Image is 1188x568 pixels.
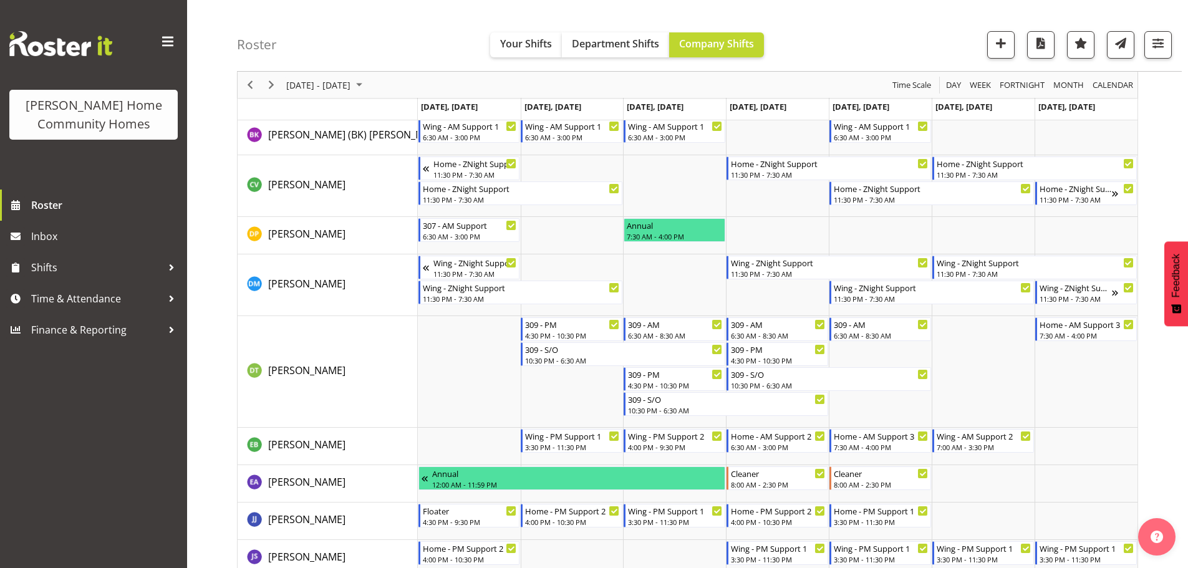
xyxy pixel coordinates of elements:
button: Department Shifts [562,32,669,57]
div: Daniel Marticio"s event - Wing - ZNight Support Begin From Friday, September 19, 2025 at 11:30:00... [829,281,1034,304]
div: 11:30 PM - 7:30 AM [937,170,1134,180]
a: [PERSON_NAME] [268,474,345,489]
td: Eloise Bailey resource [238,428,418,465]
div: 4:00 PM - 10:30 PM [731,517,825,527]
span: Week [968,77,992,93]
div: Emily-Jayne Ashton"s event - Cleaner Begin From Friday, September 19, 2025 at 8:00:00 AM GMT+12:0... [829,466,931,490]
div: Eloise Bailey"s event - Wing - PM Support 1 Begin From Tuesday, September 16, 2025 at 3:30:00 PM ... [521,429,622,453]
div: Cheenee Vargas"s event - Home - ZNight Support Begin From Monday, September 15, 2025 at 11:30:00 ... [418,181,623,205]
div: 11:30 PM - 7:30 AM [834,294,1031,304]
div: Emily-Jayne Ashton"s event - Cleaner Begin From Thursday, September 18, 2025 at 8:00:00 AM GMT+12... [727,466,828,490]
button: Send a list of all shifts for the selected filtered period to all rostered employees. [1107,31,1134,59]
div: 7:30 AM - 4:00 PM [627,231,722,241]
div: Janen Jamodiong"s event - Floater Begin From Monday, September 15, 2025 at 4:30:00 PM GMT+12:00 E... [418,504,520,527]
span: Shifts [31,258,162,277]
div: Eloise Bailey"s event - Home - AM Support 2 Begin From Thursday, September 18, 2025 at 6:30:00 AM... [727,429,828,453]
div: Annual [627,219,722,231]
div: Daniel Marticio"s event - Wing - ZNight Support Begin From Saturday, September 20, 2025 at 11:30:... [932,256,1137,279]
div: 309 - AM [731,318,825,330]
div: Wing - ZNight Support [433,256,517,269]
div: Dipika Thapa"s event - 309 - S/O Begin From Tuesday, September 16, 2025 at 10:30:00 PM GMT+12:00 ... [521,342,725,366]
div: Wing - PM Support 1 [525,430,619,442]
span: Day [945,77,962,93]
td: Cheenee Vargas resource [238,155,418,217]
button: Feedback - Show survey [1164,241,1188,326]
div: Wing - ZNight Support [1040,281,1112,294]
span: [DATE], [DATE] [935,101,992,112]
span: Month [1052,77,1085,93]
div: Daljeet Prasad"s event - 307 - AM Support Begin From Monday, September 15, 2025 at 6:30:00 AM GMT... [418,218,520,242]
td: Brijesh (BK) Kachhadiya resource [238,118,418,155]
span: Your Shifts [500,37,552,51]
span: calendar [1091,77,1134,93]
div: Daniel Marticio"s event - Wing - ZNight Support Begin From Sunday, September 21, 2025 at 11:30:00... [1035,281,1137,304]
button: Highlight an important date within the roster. [1067,31,1094,59]
span: Time Scale [891,77,932,93]
div: Previous [239,72,261,98]
div: Eloise Bailey"s event - Home - AM Support 3 Begin From Friday, September 19, 2025 at 7:30:00 AM G... [829,429,931,453]
div: 11:30 PM - 7:30 AM [937,269,1134,279]
div: 6:30 AM - 3:00 PM [834,132,928,142]
span: [DATE], [DATE] [730,101,786,112]
a: [PERSON_NAME] [268,549,345,564]
div: 7:30 AM - 4:00 PM [1040,330,1134,340]
div: Daljeet Prasad"s event - Annual Begin From Wednesday, September 17, 2025 at 7:30:00 AM GMT+12:00 ... [624,218,725,242]
td: Daljeet Prasad resource [238,217,418,254]
div: Wing - AM Support 1 [834,120,928,132]
button: Next [263,77,280,93]
div: 309 - AM [834,318,928,330]
span: [DATE], [DATE] [833,101,889,112]
span: [PERSON_NAME] [268,475,345,489]
div: 11:30 PM - 7:30 AM [433,269,517,279]
div: 11:30 PM - 7:30 AM [1040,294,1112,304]
div: Home - ZNight Support [423,182,620,195]
div: Wing - ZNight Support [834,281,1031,294]
div: 8:00 AM - 2:30 PM [731,479,825,489]
span: Time & Attendance [31,289,162,308]
div: Brijesh (BK) Kachhadiya"s event - Wing - AM Support 1 Begin From Wednesday, September 17, 2025 at... [624,119,725,143]
div: Home - AM Support 3 [834,430,928,442]
button: September 15 - 21, 2025 [284,77,368,93]
span: [PERSON_NAME] [268,513,345,526]
img: Rosterit website logo [9,31,112,56]
div: Wing - ZNight Support [731,256,928,269]
span: Inbox [31,227,181,246]
button: Download a PDF of the roster according to the set date range. [1027,31,1055,59]
div: Cheenee Vargas"s event - Home - ZNight Support Begin From Sunday, September 14, 2025 at 11:30:00 ... [418,156,520,180]
div: 3:30 PM - 11:30 PM [731,554,825,564]
button: Timeline Month [1051,77,1086,93]
div: Wing - AM Support 1 [525,120,619,132]
div: Dipika Thapa"s event - 309 - PM Begin From Thursday, September 18, 2025 at 4:30:00 PM GMT+12:00 E... [727,342,828,366]
div: Wing - AM Support 2 [937,430,1031,442]
div: 4:30 PM - 9:30 PM [423,517,517,527]
div: Home - PM Support 2 [423,542,517,554]
div: Cheenee Vargas"s event - Home - ZNight Support Begin From Thursday, September 18, 2025 at 11:30:0... [727,156,931,180]
td: Daniel Marticio resource [238,254,418,316]
div: 309 - PM [731,343,825,355]
span: [DATE], [DATE] [421,101,478,112]
div: Brijesh (BK) Kachhadiya"s event - Wing - AM Support 1 Begin From Monday, September 15, 2025 at 6:... [418,119,520,143]
div: 309 - AM [628,318,722,330]
div: 309 - PM [628,368,722,380]
button: Month [1091,77,1136,93]
div: Wing - PM Support 1 [628,504,722,517]
div: 6:30 AM - 3:00 PM [525,132,619,142]
div: Cheenee Vargas"s event - Home - ZNight Support Begin From Saturday, September 20, 2025 at 11:30:0... [932,156,1137,180]
div: Dipika Thapa"s event - 309 - S/O Begin From Wednesday, September 17, 2025 at 10:30:00 PM GMT+12:0... [624,392,828,416]
div: Janeth Sison"s event - Wing - PM Support 1 Begin From Friday, September 19, 2025 at 3:30:00 PM GM... [829,541,931,565]
div: 10:30 PM - 6:30 AM [628,405,825,415]
div: Wing - PM Support 1 [834,542,928,554]
div: 6:30 AM - 3:00 PM [731,442,825,452]
div: 6:30 AM - 3:00 PM [423,132,517,142]
span: Finance & Reporting [31,320,162,339]
div: Dipika Thapa"s event - 309 - S/O Begin From Thursday, September 18, 2025 at 10:30:00 PM GMT+12:00... [727,367,931,391]
div: Janeth Sison"s event - Wing - PM Support 1 Begin From Saturday, September 20, 2025 at 3:30:00 PM ... [932,541,1034,565]
div: 4:00 PM - 10:30 PM [525,517,619,527]
div: Home - ZNight Support [937,157,1134,170]
div: 3:30 PM - 11:30 PM [834,554,928,564]
div: Eloise Bailey"s event - Wing - AM Support 2 Begin From Saturday, September 20, 2025 at 7:00:00 AM... [932,429,1034,453]
button: Add a new shift [987,31,1015,59]
div: 309 - S/O [628,393,825,405]
span: [PERSON_NAME] [268,178,345,191]
button: Fortnight [998,77,1047,93]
